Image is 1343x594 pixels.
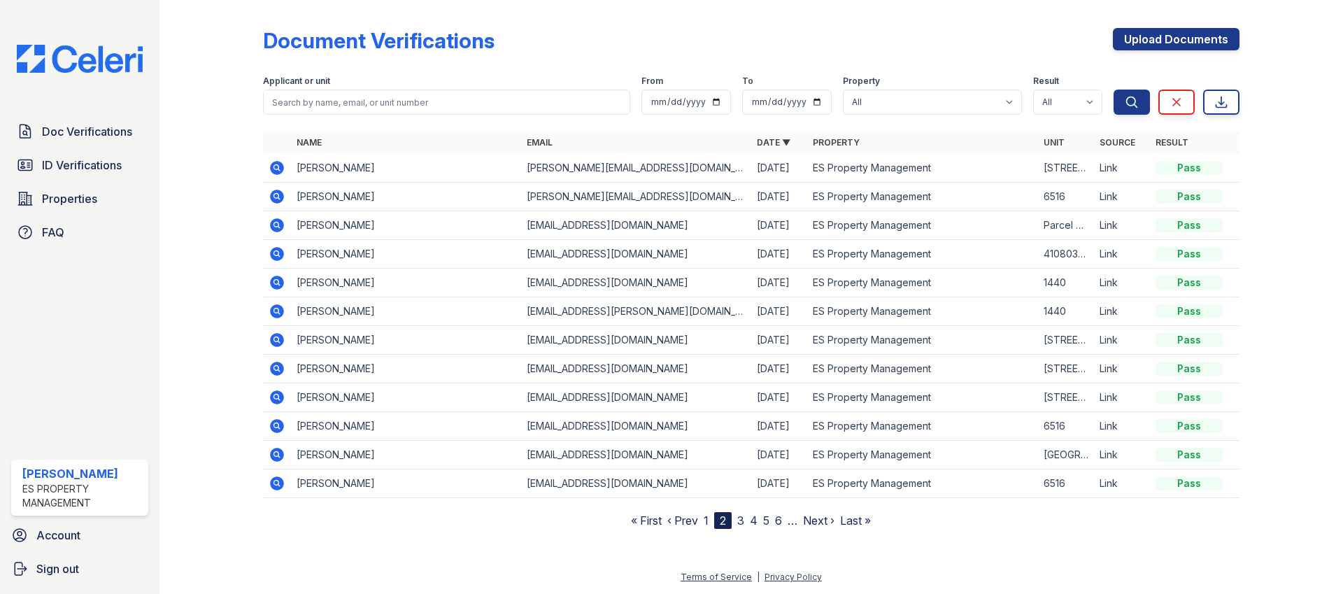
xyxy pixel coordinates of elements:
[521,383,751,412] td: [EMAIL_ADDRESS][DOMAIN_NAME]
[1038,412,1094,441] td: 6516
[42,157,122,174] span: ID Verifications
[11,185,148,213] a: Properties
[1094,469,1150,498] td: Link
[843,76,880,87] label: Property
[291,469,521,498] td: [PERSON_NAME]
[22,465,143,482] div: [PERSON_NAME]
[521,211,751,240] td: [EMAIL_ADDRESS][DOMAIN_NAME]
[807,441,1037,469] td: ES Property Management
[521,469,751,498] td: [EMAIL_ADDRESS][DOMAIN_NAME]
[1038,441,1094,469] td: [GEOGRAPHIC_DATA]
[751,183,807,211] td: [DATE]
[1094,383,1150,412] td: Link
[1156,448,1223,462] div: Pass
[631,514,662,528] a: « First
[807,154,1037,183] td: ES Property Management
[742,76,753,87] label: To
[1156,190,1223,204] div: Pass
[1156,304,1223,318] div: Pass
[1038,154,1094,183] td: [STREET_ADDRESS][PERSON_NAME]
[807,240,1037,269] td: ES Property Management
[763,514,769,528] a: 5
[1094,441,1150,469] td: Link
[667,514,698,528] a: ‹ Prev
[1156,137,1188,148] a: Result
[6,521,154,549] a: Account
[803,514,834,528] a: Next ›
[1094,326,1150,355] td: Link
[291,240,521,269] td: [PERSON_NAME]
[1038,240,1094,269] td: 410803031084000009
[807,412,1037,441] td: ES Property Management
[521,183,751,211] td: [PERSON_NAME][EMAIL_ADDRESS][DOMAIN_NAME]
[521,441,751,469] td: [EMAIL_ADDRESS][DOMAIN_NAME]
[807,469,1037,498] td: ES Property Management
[751,297,807,326] td: [DATE]
[1033,76,1059,87] label: Result
[807,269,1037,297] td: ES Property Management
[521,326,751,355] td: [EMAIL_ADDRESS][DOMAIN_NAME]
[1100,137,1135,148] a: Source
[1038,269,1094,297] td: 1440
[11,151,148,179] a: ID Verifications
[807,297,1037,326] td: ES Property Management
[807,183,1037,211] td: ES Property Management
[263,28,495,53] div: Document Verifications
[521,297,751,326] td: [EMAIL_ADDRESS][PERSON_NAME][DOMAIN_NAME]
[1094,269,1150,297] td: Link
[765,572,822,582] a: Privacy Policy
[527,137,553,148] a: Email
[291,183,521,211] td: [PERSON_NAME]
[1038,211,1094,240] td: Parcel number: 410803031084000009
[1156,476,1223,490] div: Pass
[291,211,521,240] td: [PERSON_NAME]
[291,355,521,383] td: [PERSON_NAME]
[1094,211,1150,240] td: Link
[704,514,709,528] a: 1
[788,512,797,529] span: …
[291,383,521,412] td: [PERSON_NAME]
[1038,383,1094,412] td: [STREET_ADDRESS][PERSON_NAME]
[1094,154,1150,183] td: Link
[641,76,663,87] label: From
[840,514,871,528] a: Last »
[521,412,751,441] td: [EMAIL_ADDRESS][DOMAIN_NAME]
[291,412,521,441] td: [PERSON_NAME]
[751,269,807,297] td: [DATE]
[1156,333,1223,347] div: Pass
[291,269,521,297] td: [PERSON_NAME]
[751,383,807,412] td: [DATE]
[807,383,1037,412] td: ES Property Management
[1094,355,1150,383] td: Link
[291,154,521,183] td: [PERSON_NAME]
[1038,355,1094,383] td: [STREET_ADDRESS][PERSON_NAME]
[36,527,80,544] span: Account
[6,45,154,73] img: CE_Logo_Blue-a8612792a0a2168367f1c8372b55b34899dd931a85d93a1a3d3e32e68fde9ad4.png
[681,572,752,582] a: Terms of Service
[757,137,790,148] a: Date ▼
[36,560,79,577] span: Sign out
[807,355,1037,383] td: ES Property Management
[1038,469,1094,498] td: 6516
[1156,419,1223,433] div: Pass
[1156,247,1223,261] div: Pass
[1156,161,1223,175] div: Pass
[751,154,807,183] td: [DATE]
[751,441,807,469] td: [DATE]
[1094,412,1150,441] td: Link
[263,76,330,87] label: Applicant or unit
[521,154,751,183] td: [PERSON_NAME][EMAIL_ADDRESS][DOMAIN_NAME]
[751,211,807,240] td: [DATE]
[813,137,860,148] a: Property
[291,297,521,326] td: [PERSON_NAME]
[775,514,782,528] a: 6
[291,326,521,355] td: [PERSON_NAME]
[297,137,322,148] a: Name
[1113,28,1239,50] a: Upload Documents
[751,412,807,441] td: [DATE]
[751,326,807,355] td: [DATE]
[757,572,760,582] div: |
[42,190,97,207] span: Properties
[22,482,143,510] div: ES Property Management
[1094,183,1150,211] td: Link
